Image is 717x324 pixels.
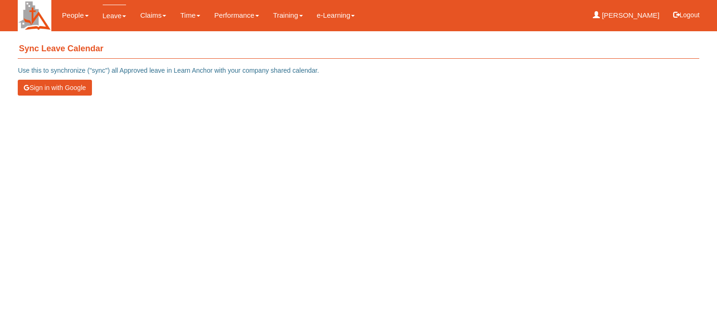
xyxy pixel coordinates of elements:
[140,5,166,26] a: Claims
[62,5,89,26] a: People
[667,4,706,26] button: Logout
[593,5,660,26] a: [PERSON_NAME]
[180,5,200,26] a: Time
[273,5,303,26] a: Training
[214,5,259,26] a: Performance
[103,5,127,27] a: Leave
[317,5,355,26] a: e-Learning
[18,40,699,59] h4: Sync Leave Calendar
[18,80,92,96] button: Sign in with Google
[18,66,699,75] p: Use this to synchronize ("sync") all Approved leave in Learn Anchor with your company shared cale...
